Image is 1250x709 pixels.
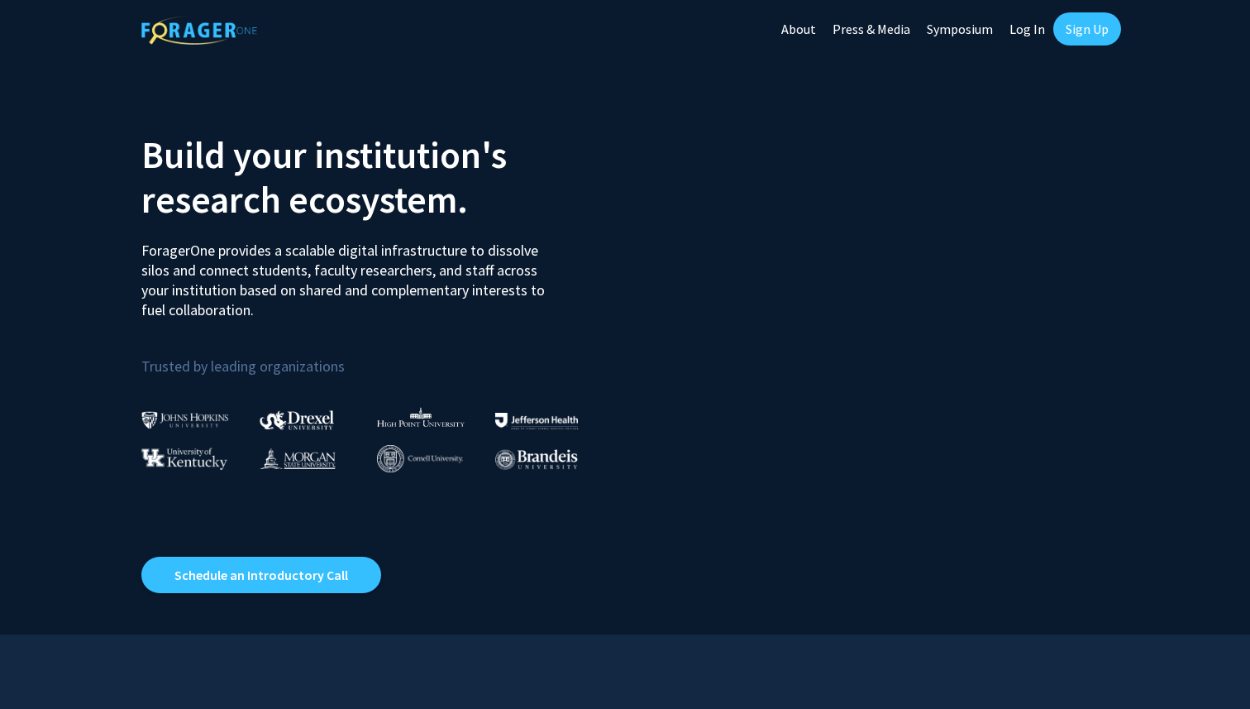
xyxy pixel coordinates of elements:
img: Johns Hopkins University [141,411,229,429]
h2: Build your institution's research ecosystem. [141,132,613,222]
img: High Point University [377,407,465,427]
img: Drexel University [260,410,334,429]
a: Sign Up [1053,12,1121,46]
p: Trusted by leading organizations [141,333,613,379]
a: Opens in a new tab [141,557,381,593]
img: ForagerOne Logo [141,16,257,45]
img: Morgan State University [260,448,336,469]
img: Thomas Jefferson University [495,413,578,429]
img: University of Kentucky [141,448,227,470]
img: Cornell University [377,445,463,472]
p: ForagerOne provides a scalable digital infrastructure to dissolve silos and connect students, fac... [141,228,556,320]
img: Brandeis University [495,449,578,470]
